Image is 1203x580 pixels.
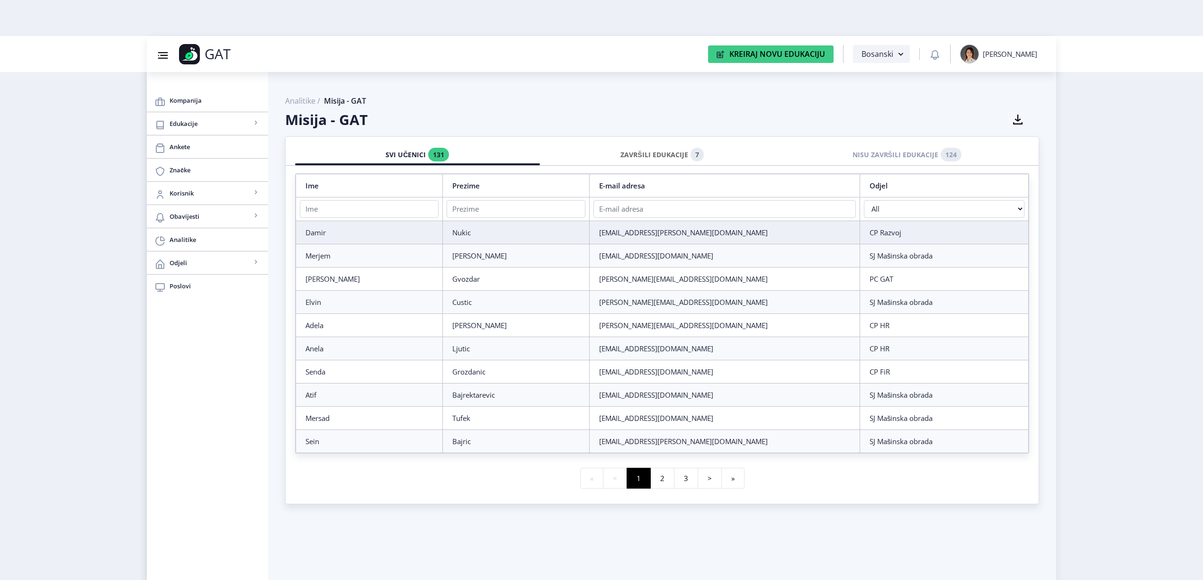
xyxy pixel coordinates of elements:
div: Grozdanic [452,367,580,376]
span: Analitike [170,234,260,245]
span: Obavijesti [170,211,251,222]
span: Značke [170,164,260,176]
span: Misija - GAT [285,106,368,129]
a: 124 [941,148,961,161]
div: Custic [452,297,580,307]
div: Gvozdar [452,274,580,284]
div: Adela [305,321,433,330]
div: CP HR [870,344,1019,353]
div: [PERSON_NAME][EMAIL_ADDRESS][DOMAIN_NAME] [599,274,850,284]
div: Elvin [305,297,433,307]
div: SJ Mašinska obrada [870,390,1019,400]
a: 131 [428,148,449,161]
div: SJ Mašinska obrada [870,413,1019,423]
div: Atif [305,390,433,400]
div: [EMAIL_ADDRESS][DOMAIN_NAME] [599,390,850,400]
div: [EMAIL_ADDRESS][PERSON_NAME][DOMAIN_NAME] [599,437,850,446]
div: [PERSON_NAME] [452,321,580,330]
div: CP FiR [870,367,1019,376]
div: SJ Mašinska obrada [870,251,1019,260]
input: Ime [300,200,439,218]
div: Ljutic [452,344,580,353]
div: SVI UČENICI [302,144,533,165]
span: Kompanija [170,95,260,106]
input: Prezime [447,200,585,218]
span: Korisnik [170,187,251,199]
div: Bajric [452,437,580,446]
input: E-mail adresa [593,200,856,218]
div: Senda [305,367,433,376]
img: create-new-education-icon.svg [717,50,725,58]
div: CP HR [870,321,1019,330]
nb-icon: Preuzmite kao CSV [1011,111,1025,125]
div: Tufek [452,413,580,423]
button: » [721,468,745,489]
span: Misija - GAT [324,96,366,106]
div: [EMAIL_ADDRESS][DOMAIN_NAME] [599,344,850,353]
a: E-mail adresa [599,181,645,190]
span: Analitike / [285,96,320,106]
a: Ime [305,181,319,190]
button: 2 [650,468,674,489]
div: SJ Mašinska obrada [870,437,1019,446]
div: [PERSON_NAME] [305,274,433,284]
span: Odjeli [170,257,251,268]
button: 1 [627,468,651,489]
a: 7 [691,148,704,161]
a: Analitike [147,228,268,251]
a: Kompanija [147,89,268,112]
a: Odjeli [147,251,268,274]
div: Mersad [305,413,433,423]
div: [PERSON_NAME] [983,49,1037,59]
div: [EMAIL_ADDRESS][PERSON_NAME][DOMAIN_NAME] [599,228,850,237]
a: Obavijesti [147,205,268,228]
div: [EMAIL_ADDRESS][DOMAIN_NAME] [599,367,850,376]
a: GAT [179,44,291,64]
div: CP Razvoj [870,228,1019,237]
div: Sein [305,437,433,446]
div: [EMAIL_ADDRESS][DOMAIN_NAME] [599,251,850,260]
a: Poslovi [147,275,268,297]
div: Damir [305,228,433,237]
a: Ankete [147,135,268,158]
div: Nukic [452,228,580,237]
span: Poslovi [170,280,260,292]
a: Značke [147,159,268,181]
div: [PERSON_NAME][EMAIL_ADDRESS][DOMAIN_NAME] [599,297,850,307]
div: SJ Mašinska obrada [870,297,1019,307]
span: Edukacije [170,118,251,129]
div: NISU ZAVRŠILI EDUKACIJE [791,144,1022,165]
button: 3 [674,468,698,489]
a: Korisnik [147,182,268,205]
button: > [698,468,722,489]
button: Kreiraj Novu Edukaciju [708,45,834,63]
div: ZAVRŠILI EDUKACIJE [547,144,778,165]
div: [PERSON_NAME][EMAIL_ADDRESS][DOMAIN_NAME] [599,321,850,330]
div: PC GAT [870,274,1019,284]
a: Prezime [452,181,480,190]
div: Anela [305,344,433,353]
div: [PERSON_NAME] [452,251,580,260]
a: Edukacije [147,112,268,135]
button: Bosanski [853,45,910,63]
div: Merjem [305,251,433,260]
span: Ankete [170,141,260,152]
p: GAT [205,49,231,59]
div: [EMAIL_ADDRESS][DOMAIN_NAME] [599,413,850,423]
a: Odjel [870,181,888,190]
div: Bajrektarevic [452,390,580,400]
